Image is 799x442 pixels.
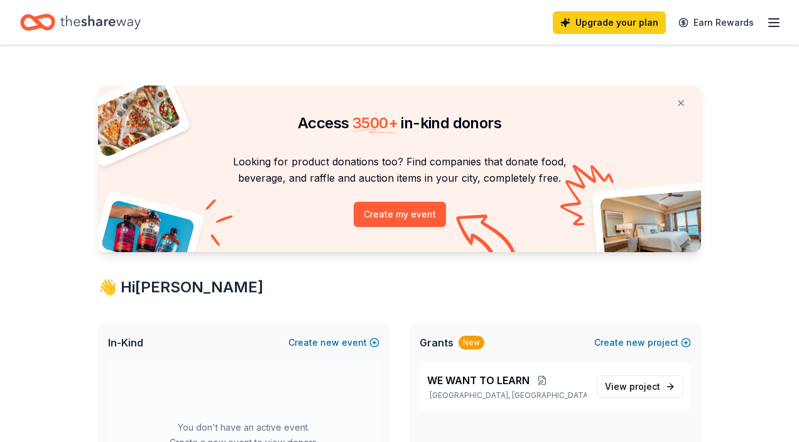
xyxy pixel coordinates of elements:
a: Home [20,8,141,37]
p: [GEOGRAPHIC_DATA], [GEOGRAPHIC_DATA] [427,390,587,401]
div: New [459,336,484,350]
img: Curvy arrow [456,214,519,262]
span: View [605,379,660,394]
a: Upgrade your plan [553,11,666,34]
a: View project [597,375,683,398]
button: Create my event [354,202,446,227]
img: Pizza [84,78,182,158]
span: project [629,381,660,392]
a: Earn Rewards [671,11,761,34]
button: Createnewevent [288,335,379,350]
span: 3500 + [352,114,398,132]
span: Access in-kind donors [298,114,501,132]
div: 👋 Hi [PERSON_NAME] [98,277,701,297]
span: new [626,335,645,350]
span: new [320,335,339,350]
span: In-Kind [108,335,143,350]
p: Looking for product donations too? Find companies that donate food, beverage, and raffle and auct... [113,153,686,187]
span: WE WANT TO LEARN [427,373,530,388]
button: Createnewproject [594,335,691,350]
span: Grants [420,335,454,350]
